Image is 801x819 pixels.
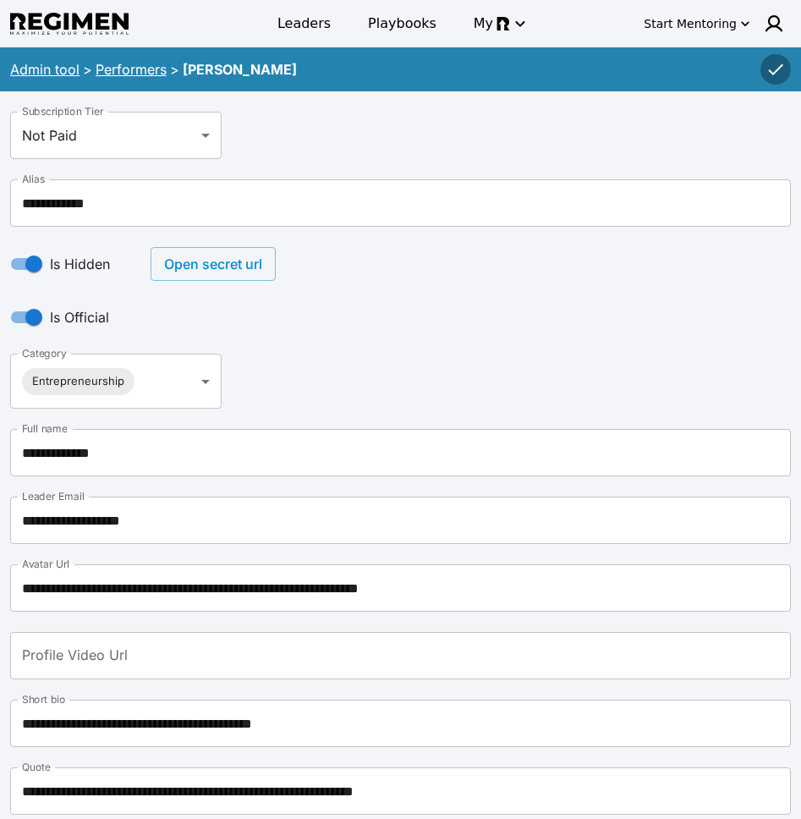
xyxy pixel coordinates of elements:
[22,104,103,118] label: Subscription Tier
[22,371,134,391] span: Entrepreneurship
[464,8,534,39] button: My
[96,61,167,78] a: Performers
[10,112,222,159] div: Not Paid
[50,254,110,274] span: Is Hidden
[368,14,436,34] span: Playbooks
[22,489,85,503] label: Leader Email
[760,54,791,85] button: Save
[267,8,341,39] a: Leaders
[22,692,66,706] label: Short bio
[277,14,331,34] span: Leaders
[170,59,179,80] div: >
[22,346,67,360] label: Category
[50,307,109,327] span: Is Official
[644,15,737,32] div: Start Mentoring
[22,421,67,436] label: Full name
[10,13,129,36] img: Regimen logo
[640,10,754,37] button: Start Mentoring
[474,14,493,34] span: My
[22,760,51,774] label: Quote
[83,59,92,80] div: >
[764,14,784,34] img: user icon
[151,247,276,281] button: Open secret url
[183,59,297,80] div: [PERSON_NAME]
[358,8,447,39] a: Playbooks
[22,172,45,186] label: Alias
[22,557,69,571] label: Avatar Url
[10,61,80,78] a: Admin tool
